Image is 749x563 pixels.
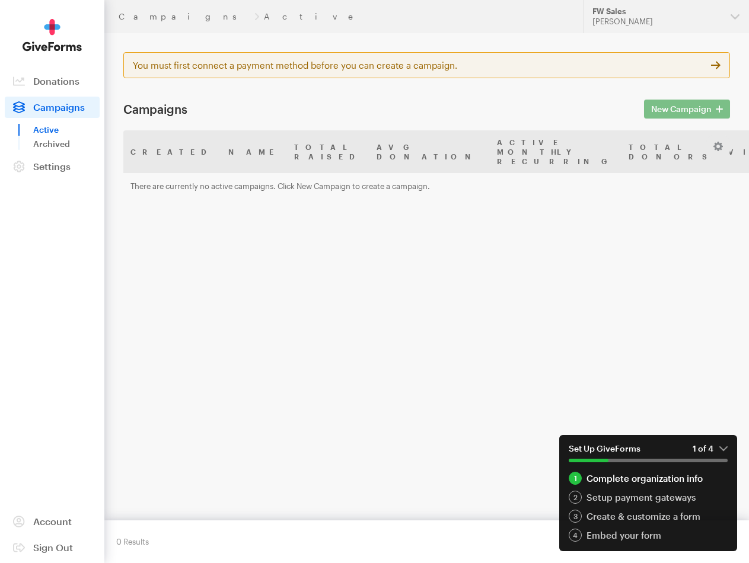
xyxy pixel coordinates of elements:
div: Setup payment gateways [569,491,728,504]
div: 2 [569,491,582,504]
div: Complete organization info [569,472,728,485]
div: FW Sales [592,7,721,17]
th: Active Monthly Recurring [490,130,621,173]
a: Sign Out [5,537,100,558]
span: Sign Out [33,542,73,553]
th: Avg Donation [369,130,490,173]
th: Total Donors [621,130,721,173]
div: 1 [569,472,582,485]
em: 1 of 4 [693,443,728,454]
div: 3 [569,510,582,523]
a: You must first connect a payment method before you can create a campaign. [123,52,730,78]
a: Campaigns [119,12,250,21]
div: You must first connect a payment method before you can create a campaign. [133,59,702,71]
span: Campaigns [33,101,85,113]
a: Campaigns [5,97,100,118]
a: Account [5,511,100,532]
a: 4 Embed your form [569,529,728,542]
a: Active [33,123,100,137]
a: 2 Setup payment gateways [569,491,728,504]
button: Set Up GiveForms1 of 4 [559,435,737,472]
a: Settings [5,156,100,177]
span: Donations [33,75,79,87]
div: Create & customize a form [569,510,728,523]
a: Donations [5,71,100,92]
div: 0 Results [116,532,149,551]
th: Name [221,130,287,173]
span: Account [33,516,72,527]
th: Total Raised [287,130,369,173]
th: Created [123,130,221,173]
a: 1 Complete organization info [569,472,728,485]
a: Archived [33,137,100,151]
img: GiveForms [23,19,82,52]
h1: Campaigns [123,102,630,116]
div: 4 [569,529,582,542]
a: 3 Create & customize a form [569,510,728,523]
span: Settings [33,161,71,172]
div: Embed your form [569,529,728,542]
div: [PERSON_NAME] [592,17,721,27]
